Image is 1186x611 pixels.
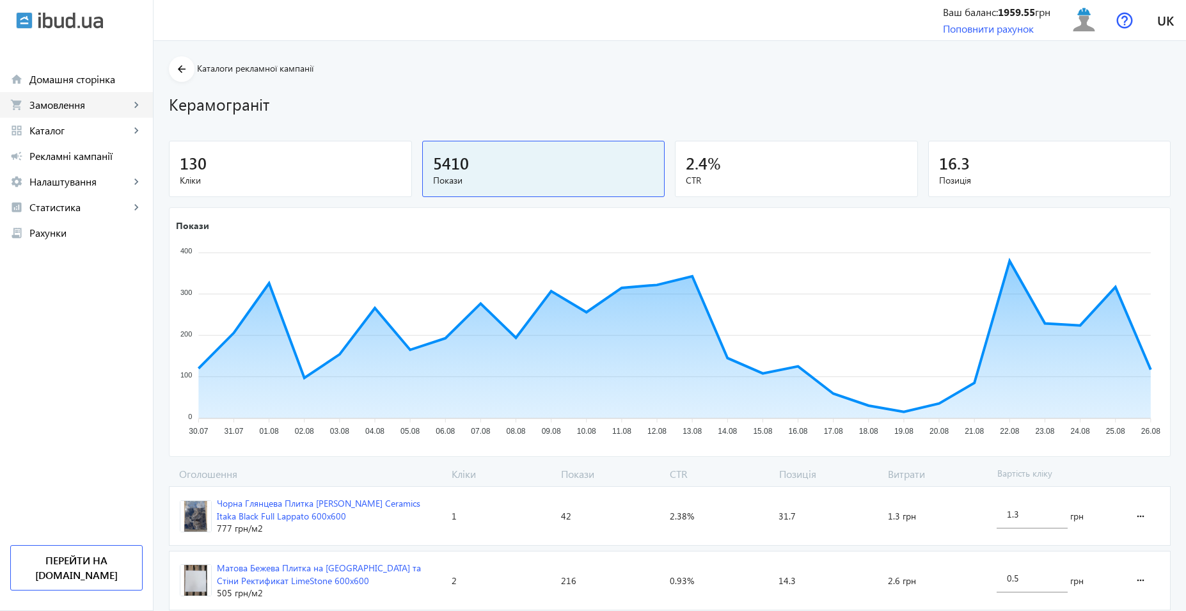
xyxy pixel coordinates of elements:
[10,73,23,86] mat-icon: home
[859,427,878,436] tspan: 18.08
[779,575,796,587] span: 14.3
[260,427,279,436] tspan: 01.08
[577,427,596,436] tspan: 10.08
[1116,12,1133,29] img: help.svg
[943,22,1034,35] a: Поповнити рахунок
[433,152,469,173] span: 5410
[130,99,143,111] mat-icon: keyboard_arrow_right
[1071,427,1090,436] tspan: 24.08
[197,62,313,74] span: Каталоги рекламної кампанії
[180,330,192,338] tspan: 200
[888,575,916,587] span: 2.6 грн
[683,427,702,436] tspan: 13.08
[939,152,970,173] span: 16.3
[929,427,949,436] tspan: 20.08
[992,467,1121,481] span: Вартість кліку
[10,150,23,163] mat-icon: campaign
[29,150,143,163] span: Рекламні кампанії
[365,427,384,436] tspan: 04.08
[1070,6,1098,35] img: user.svg
[1035,427,1054,436] tspan: 23.08
[10,124,23,137] mat-icon: grid_view
[436,427,455,436] tspan: 06.08
[29,124,130,137] span: Каталог
[556,467,665,481] span: Покази
[824,427,843,436] tspan: 17.08
[174,61,190,77] mat-icon: arrow_back
[217,562,441,587] div: Матова Бежева Плитка на [GEOGRAPHIC_DATA] та Стіни Ректификат LimeStone 600х600
[180,372,192,379] tspan: 100
[506,427,525,436] tspan: 08.08
[10,175,23,188] mat-icon: settings
[471,427,490,436] tspan: 07.08
[217,522,441,535] div: 777 грн /м2
[965,427,984,436] tspan: 21.08
[10,201,23,214] mat-icon: analytics
[400,427,420,436] tspan: 05.08
[1000,427,1019,436] tspan: 22.08
[779,510,796,523] span: 31.7
[180,501,211,532] img: 2534368440691603d50516224331908-f04db526d9.jpg
[708,152,721,173] span: %
[647,427,667,436] tspan: 12.08
[561,510,571,523] span: 42
[774,467,883,481] span: Позиція
[670,510,694,523] span: 2.38%
[330,427,349,436] tspan: 03.08
[1141,427,1160,436] tspan: 26.08
[10,99,23,111] mat-icon: shopping_cart
[169,467,447,481] span: Оголошення
[452,575,457,587] span: 2
[447,467,556,481] span: Кліки
[612,427,631,436] tspan: 11.08
[189,427,208,436] tspan: 30.07
[180,174,401,187] span: Кліки
[1133,501,1148,532] mat-icon: more_horiz
[180,289,192,296] tspan: 300
[789,427,808,436] tspan: 16.08
[718,427,737,436] tspan: 14.08
[224,427,243,436] tspan: 31.07
[188,413,192,420] tspan: 0
[943,5,1050,19] div: Ваш баланс: грн
[130,175,143,188] mat-icon: keyboard_arrow_right
[29,226,143,239] span: Рахунки
[29,175,130,188] span: Налаштування
[1070,575,1084,587] span: грн
[130,201,143,214] mat-icon: keyboard_arrow_right
[217,587,441,599] div: 505 грн /м2
[29,201,130,214] span: Статистика
[10,545,143,591] a: Перейти на [DOMAIN_NAME]
[686,152,708,173] span: 2.4
[753,427,772,436] tspan: 15.08
[1133,565,1148,596] mat-icon: more_horiz
[180,565,211,596] img: 12494684409d4b1bd88466533518662-e564628ff5.jpg
[1070,510,1084,523] span: грн
[10,226,23,239] mat-icon: receipt_long
[888,510,916,523] span: 1.3 грн
[1106,427,1125,436] tspan: 25.08
[176,219,209,232] text: Покази
[16,12,33,29] img: ibud.svg
[169,93,1171,115] h1: Керамограніт
[295,427,314,436] tspan: 02.08
[29,73,143,86] span: Домашня сторінка
[180,152,207,173] span: 130
[939,174,1160,187] span: Позиція
[433,174,654,187] span: Покази
[894,427,913,436] tspan: 19.08
[1157,12,1174,28] span: uk
[180,248,192,255] tspan: 400
[29,99,130,111] span: Замовлення
[561,575,576,587] span: 216
[883,467,992,481] span: Витрати
[670,575,694,587] span: 0.93%
[38,12,103,29] img: ibud_text.svg
[452,510,457,523] span: 1
[130,124,143,137] mat-icon: keyboard_arrow_right
[542,427,561,436] tspan: 09.08
[665,467,774,481] span: CTR
[686,174,907,187] span: CTR
[998,5,1035,19] b: 1959.55
[217,497,441,522] div: Чорна Глянцева Плитка [PERSON_NAME] Ceramics Itaka Black Full Lappato 600х600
